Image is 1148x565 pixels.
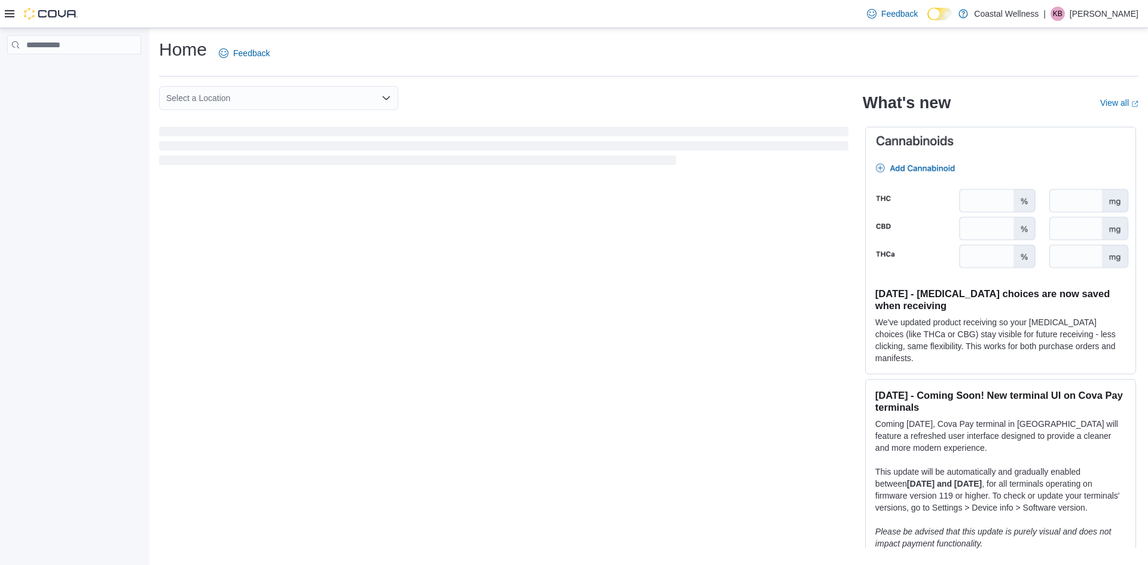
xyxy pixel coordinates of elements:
[1053,7,1062,21] span: KB
[875,288,1126,311] h3: [DATE] - [MEDICAL_DATA] choices are now saved when receiving
[214,41,274,65] a: Feedback
[927,20,928,21] span: Dark Mode
[381,93,391,103] button: Open list of options
[1051,7,1065,21] div: Kat Burkhalter
[1100,98,1138,108] a: View allExternal link
[875,527,1112,548] em: Please be advised that this update is purely visual and does not impact payment functionality.
[875,316,1126,364] p: We've updated product receiving so your [MEDICAL_DATA] choices (like THCa or CBG) stay visible fo...
[1131,100,1138,108] svg: External link
[974,7,1039,21] p: Coastal Wellness
[927,8,952,20] input: Dark Mode
[159,38,207,62] h1: Home
[875,389,1126,413] h3: [DATE] - Coming Soon! New terminal UI on Cova Pay terminals
[1043,7,1046,21] p: |
[875,466,1126,514] p: This update will be automatically and gradually enabled between , for all terminals operating on ...
[233,47,270,59] span: Feedback
[862,2,923,26] a: Feedback
[24,8,78,20] img: Cova
[159,129,848,167] span: Loading
[881,8,918,20] span: Feedback
[875,418,1126,454] p: Coming [DATE], Cova Pay terminal in [GEOGRAPHIC_DATA] will feature a refreshed user interface des...
[7,57,141,85] nav: Complex example
[863,93,951,112] h2: What's new
[1070,7,1138,21] p: [PERSON_NAME]
[907,479,982,488] strong: [DATE] and [DATE]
